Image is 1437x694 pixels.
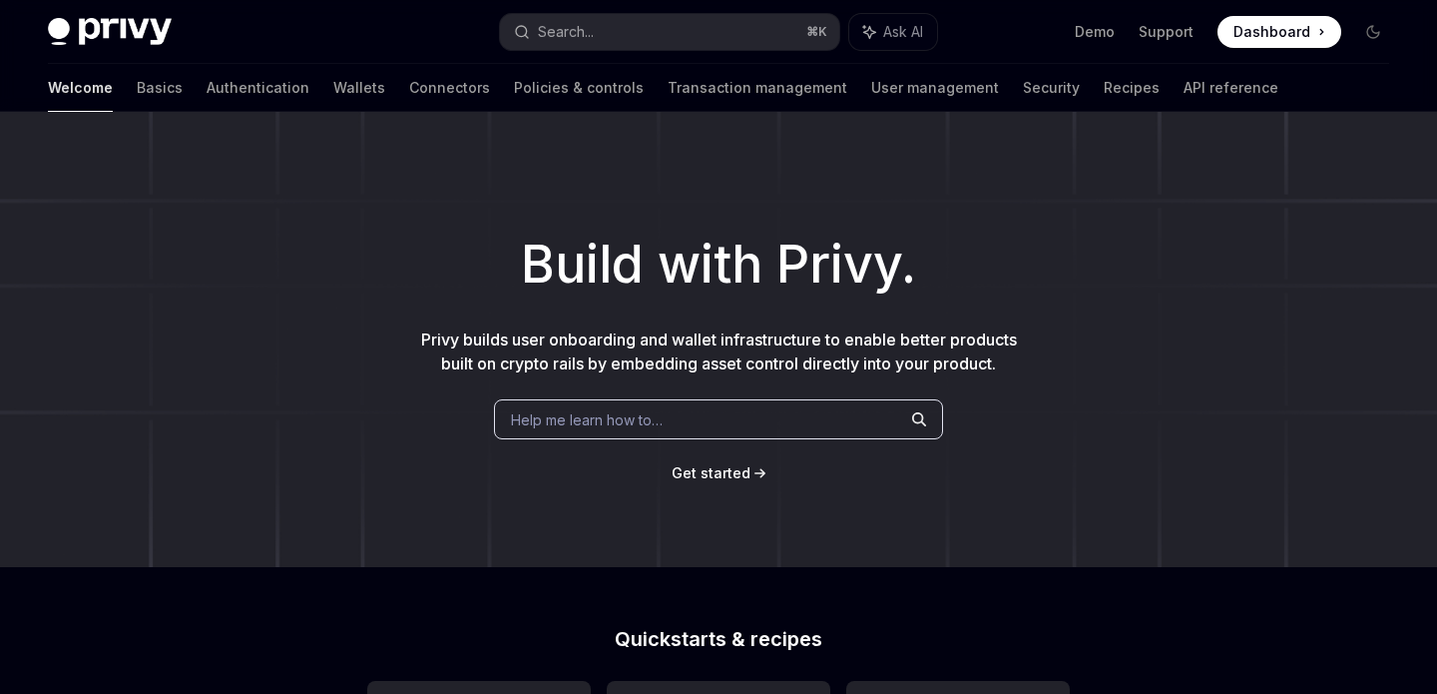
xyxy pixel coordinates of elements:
[1023,64,1080,112] a: Security
[48,64,113,112] a: Welcome
[207,64,309,112] a: Authentication
[806,24,827,40] span: ⌘ K
[333,64,385,112] a: Wallets
[668,64,847,112] a: Transaction management
[511,409,663,430] span: Help me learn how to…
[672,464,750,481] span: Get started
[871,64,999,112] a: User management
[137,64,183,112] a: Basics
[672,463,750,483] a: Get started
[48,18,172,46] img: dark logo
[409,64,490,112] a: Connectors
[883,22,923,42] span: Ask AI
[1357,16,1389,48] button: Toggle dark mode
[1075,22,1115,42] a: Demo
[1184,64,1278,112] a: API reference
[367,629,1070,649] h2: Quickstarts & recipes
[1104,64,1160,112] a: Recipes
[421,330,1017,373] span: Privy builds user onboarding and wallet infrastructure to enable better products built on crypto ...
[849,14,937,50] button: Ask AI
[32,226,1405,304] h1: Build with Privy.
[500,14,838,50] button: Search...⌘K
[538,20,594,44] div: Search...
[1233,22,1310,42] span: Dashboard
[1139,22,1194,42] a: Support
[1217,16,1341,48] a: Dashboard
[514,64,644,112] a: Policies & controls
